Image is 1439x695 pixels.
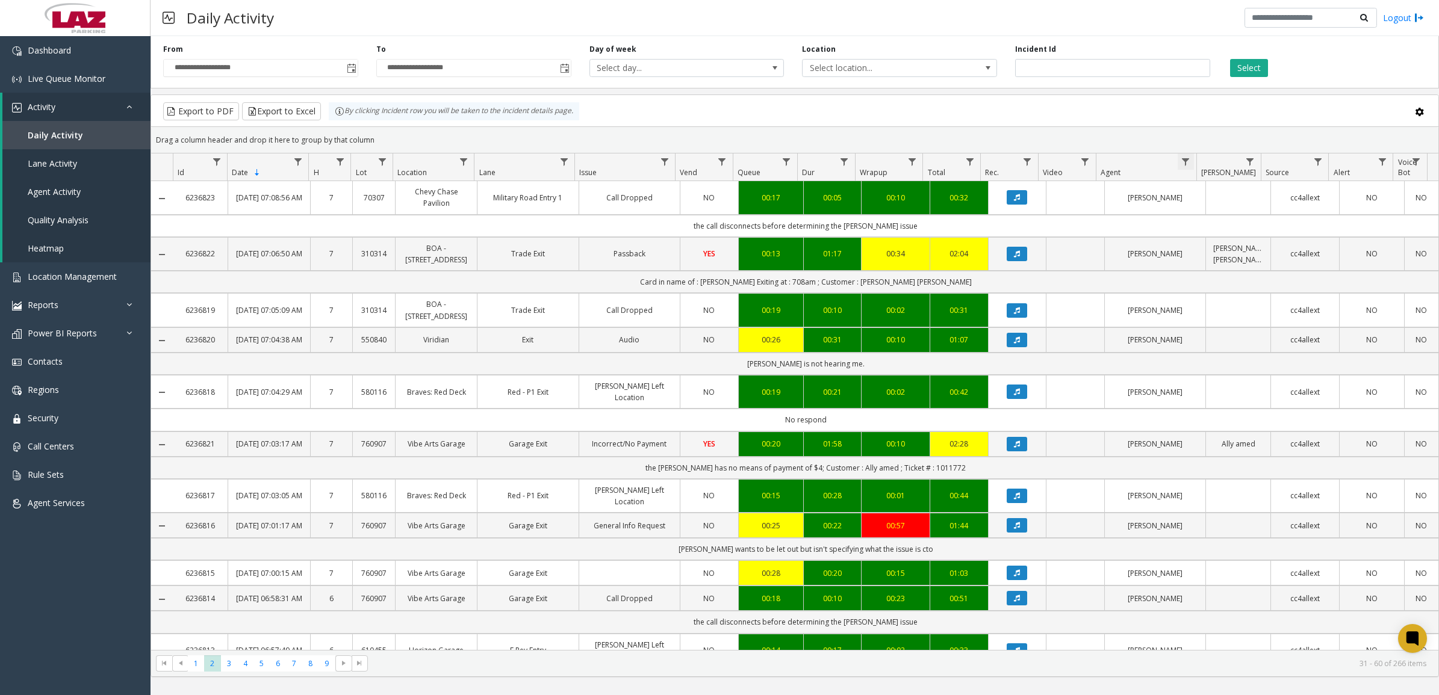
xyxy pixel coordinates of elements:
a: Parker Filter Menu [1242,153,1258,170]
a: Total Filter Menu [962,153,978,170]
a: 760907 [360,520,388,531]
a: 00:26 [746,334,796,345]
a: Collapse Details [151,595,173,604]
a: 00:31 [937,304,981,316]
a: NO [1347,490,1397,501]
a: Braves: Red Deck [403,490,470,501]
a: 00:02 [869,386,922,398]
a: Quality Analysis [2,206,151,234]
a: 7 [318,567,346,579]
a: [PERSON_NAME] [1112,593,1198,604]
a: NO [688,490,731,501]
a: 6236822 [180,248,220,259]
a: [DATE] 07:03:05 AM [235,490,302,501]
a: 00:10 [811,304,854,316]
img: 'icon' [12,75,22,84]
a: Passback [586,248,673,259]
a: 00:32 [937,192,981,203]
a: Vibe Arts Garage [403,438,470,449]
a: 6236821 [180,438,220,449]
a: [DATE] 07:08:56 AM [235,192,302,203]
a: NO [1412,520,1431,531]
a: Garage Exit [485,567,571,579]
span: NO [703,193,715,203]
a: NO [688,386,731,398]
a: 760907 [360,567,388,579]
label: Location [802,44,836,55]
span: NO [703,490,715,501]
span: Select location... [803,60,957,76]
span: NO [703,305,715,315]
div: 00:34 [869,248,922,259]
a: NO [688,192,731,203]
a: 00:17 [746,192,796,203]
span: Regions [28,384,59,395]
label: Incident Id [1015,44,1056,55]
a: [PERSON_NAME] [1112,248,1198,259]
img: 'icon' [12,471,22,480]
div: 00:20 [811,567,854,579]
a: 00:51 [937,593,981,604]
a: 00:01 [869,490,922,501]
a: Dur Filter Menu [836,153,853,170]
a: 00:15 [746,490,796,501]
span: Activity [28,101,55,113]
a: Incorrect/No Payment [586,438,673,449]
a: BOA - [STREET_ADDRESS] [403,242,470,265]
a: cc4allext [1278,438,1332,449]
div: 00:13 [746,248,796,259]
img: pageIcon [163,3,175,32]
a: 760907 [360,593,388,604]
a: Alert Filter Menu [1374,153,1390,170]
a: [PERSON_NAME] [1112,490,1198,501]
span: NO [703,520,715,531]
a: 00:19 [746,386,796,398]
span: Agent Services [28,497,85,508]
div: 02:28 [937,438,981,449]
a: [DATE] 07:03:17 AM [235,438,302,449]
img: 'icon' [12,273,22,282]
a: [DATE] 06:58:31 AM [235,593,302,604]
a: Red - P1 Exit [485,490,571,501]
a: Lane Activity [2,149,151,178]
img: infoIcon.svg [335,107,344,116]
div: 00:10 [869,192,922,203]
a: NO [688,334,731,345]
a: [DATE] 06:57:49 AM [235,644,302,656]
div: 00:10 [869,438,922,449]
a: 01:17 [811,248,854,259]
a: 580116 [360,386,388,398]
a: 00:18 [746,593,796,604]
a: Garage Exit [485,438,571,449]
a: Ally amed [1213,438,1263,449]
a: 6236818 [180,386,220,398]
a: [DATE] 07:04:38 AM [235,334,302,345]
a: NO [1412,192,1431,203]
a: cc4allext [1278,490,1332,501]
a: NO [1347,248,1397,259]
a: Wrapup Filter Menu [904,153,920,170]
img: 'icon' [12,499,22,508]
a: 00:23 [869,593,922,604]
a: Voice Bot Filter Menu [1408,153,1425,170]
a: Rec. Filter Menu [1019,153,1036,170]
a: 6236817 [180,490,220,501]
a: Agent Filter Menu [1178,153,1194,170]
button: Select [1230,59,1268,77]
div: 00:42 [937,386,981,398]
a: NO [1412,438,1431,449]
a: [DATE] 07:04:29 AM [235,386,302,398]
a: Vibe Arts Garage [403,567,470,579]
span: Toggle popup [558,60,571,76]
div: 01:58 [811,438,854,449]
a: cc4allext [1278,567,1332,579]
div: 00:44 [937,490,981,501]
span: Live Queue Monitor [28,73,105,84]
a: NO [1412,334,1431,345]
